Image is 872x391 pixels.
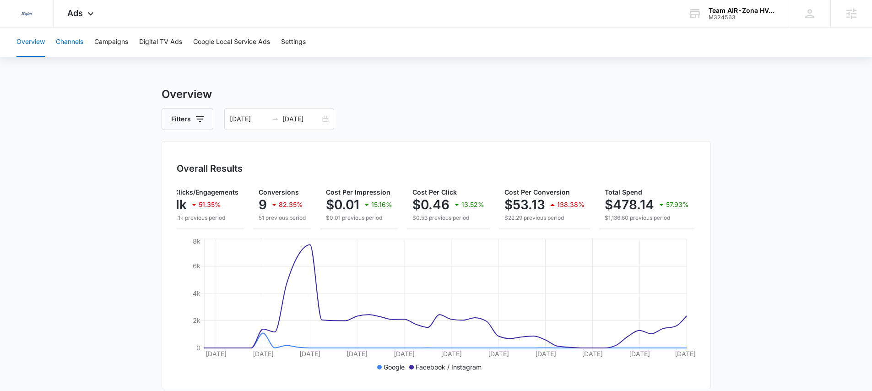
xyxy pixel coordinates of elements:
[282,114,320,124] input: End date
[252,350,273,358] tspan: [DATE]
[193,289,200,297] tspan: 4k
[56,27,83,57] button: Channels
[271,115,279,123] span: to
[605,197,654,212] p: $478.14
[162,86,711,103] h3: Overview
[582,350,603,358] tspan: [DATE]
[605,214,689,222] p: $1,136.60 previous period
[487,350,509,358] tspan: [DATE]
[193,316,200,324] tspan: 2k
[94,27,128,57] button: Campaigns
[326,197,359,212] p: $0.01
[412,214,484,222] p: $0.53 previous period
[709,7,775,14] div: account name
[18,5,35,22] img: Sigler Corporate
[193,27,270,57] button: Google Local Service Ads
[504,188,570,196] span: Cost Per Conversion
[174,188,238,196] span: Clicks/Engagements
[259,197,267,212] p: 9
[504,197,545,212] p: $53.13
[199,201,221,208] p: 51.35%
[384,362,405,372] p: Google
[347,350,368,358] tspan: [DATE]
[666,201,689,208] p: 57.93%
[709,14,775,21] div: account id
[259,214,306,222] p: 51 previous period
[259,188,299,196] span: Conversions
[394,350,415,358] tspan: [DATE]
[299,350,320,358] tspan: [DATE]
[230,114,268,124] input: Start date
[279,201,303,208] p: 82.35%
[174,214,238,222] p: 2.1k previous period
[177,162,243,175] h3: Overall Results
[326,188,390,196] span: Cost Per Impression
[205,350,226,358] tspan: [DATE]
[139,27,182,57] button: Digital TV Ads
[67,8,83,18] span: Ads
[162,108,213,130] button: Filters
[535,350,556,358] tspan: [DATE]
[461,201,484,208] p: 13.52%
[557,201,585,208] p: 138.38%
[271,115,279,123] span: swap-right
[504,214,585,222] p: $22.29 previous period
[412,188,457,196] span: Cost Per Click
[196,344,200,352] tspan: 0
[605,188,642,196] span: Total Spend
[174,197,187,212] p: 1k
[193,237,200,245] tspan: 8k
[416,362,482,372] p: Facebook / Instagram
[326,214,392,222] p: $0.01 previous period
[371,201,392,208] p: 15.16%
[193,262,200,270] tspan: 6k
[675,350,696,358] tspan: [DATE]
[629,350,650,358] tspan: [DATE]
[16,27,45,57] button: Overview
[440,350,461,358] tspan: [DATE]
[281,27,306,57] button: Settings
[412,197,450,212] p: $0.46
